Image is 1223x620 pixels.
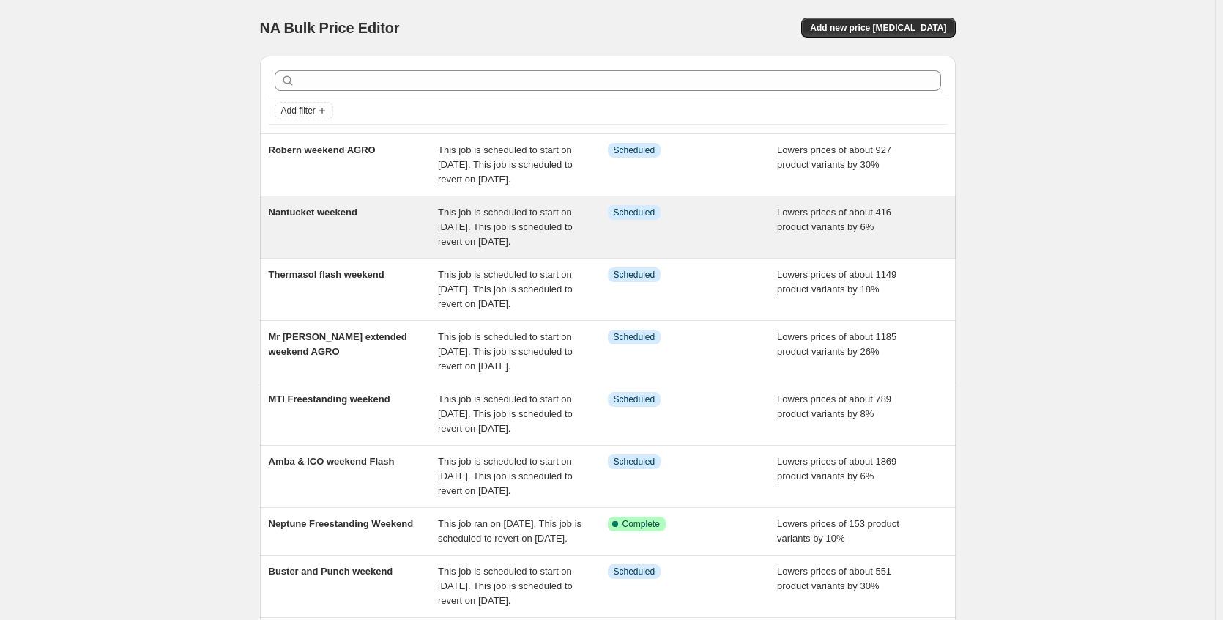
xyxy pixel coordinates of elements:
[438,456,573,496] span: This job is scheduled to start on [DATE]. This job is scheduled to revert on [DATE].
[438,144,573,185] span: This job is scheduled to start on [DATE]. This job is scheduled to revert on [DATE].
[614,207,655,218] span: Scheduled
[777,269,896,295] span: Lowers prices of about 1149 product variants by 18%
[269,331,407,357] span: Mr [PERSON_NAME] extended weekend AGRO
[777,207,891,232] span: Lowers prices of about 416 product variants by 6%
[777,566,891,591] span: Lowers prices of about 551 product variants by 30%
[275,102,333,119] button: Add filter
[777,144,891,170] span: Lowers prices of about 927 product variants by 30%
[438,394,573,434] span: This job is scheduled to start on [DATE]. This job is scheduled to revert on [DATE].
[281,105,316,117] span: Add filter
[438,518,581,544] span: This job ran on [DATE]. This job is scheduled to revert on [DATE].
[777,331,896,357] span: Lowers prices of about 1185 product variants by 26%
[801,18,955,38] button: Add new price [MEDICAL_DATA]
[438,331,573,372] span: This job is scheduled to start on [DATE]. This job is scheduled to revert on [DATE].
[810,22,946,34] span: Add new price [MEDICAL_DATA]
[614,331,655,343] span: Scheduled
[777,518,899,544] span: Lowers prices of 153 product variants by 10%
[269,566,393,577] span: Buster and Punch weekend
[777,456,896,481] span: Lowers prices of about 1869 product variants by 6%
[438,207,573,247] span: This job is scheduled to start on [DATE]. This job is scheduled to revert on [DATE].
[614,144,655,156] span: Scheduled
[614,456,655,468] span: Scheduled
[614,394,655,405] span: Scheduled
[269,207,357,218] span: Nantucket weekend
[622,518,660,530] span: Complete
[438,269,573,309] span: This job is scheduled to start on [DATE]. This job is scheduled to revert on [DATE].
[777,394,891,419] span: Lowers prices of about 789 product variants by 8%
[614,269,655,281] span: Scheduled
[269,518,414,529] span: Neptune Freestanding Weekend
[260,20,400,36] span: NA Bulk Price Editor
[269,144,376,155] span: Robern weekend AGRO
[269,269,384,280] span: Thermasol flash weekend
[614,566,655,577] span: Scheduled
[269,394,390,405] span: MTI Freestanding weekend
[269,456,395,467] span: Amba & ICO weekend Flash
[438,566,573,606] span: This job is scheduled to start on [DATE]. This job is scheduled to revert on [DATE].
